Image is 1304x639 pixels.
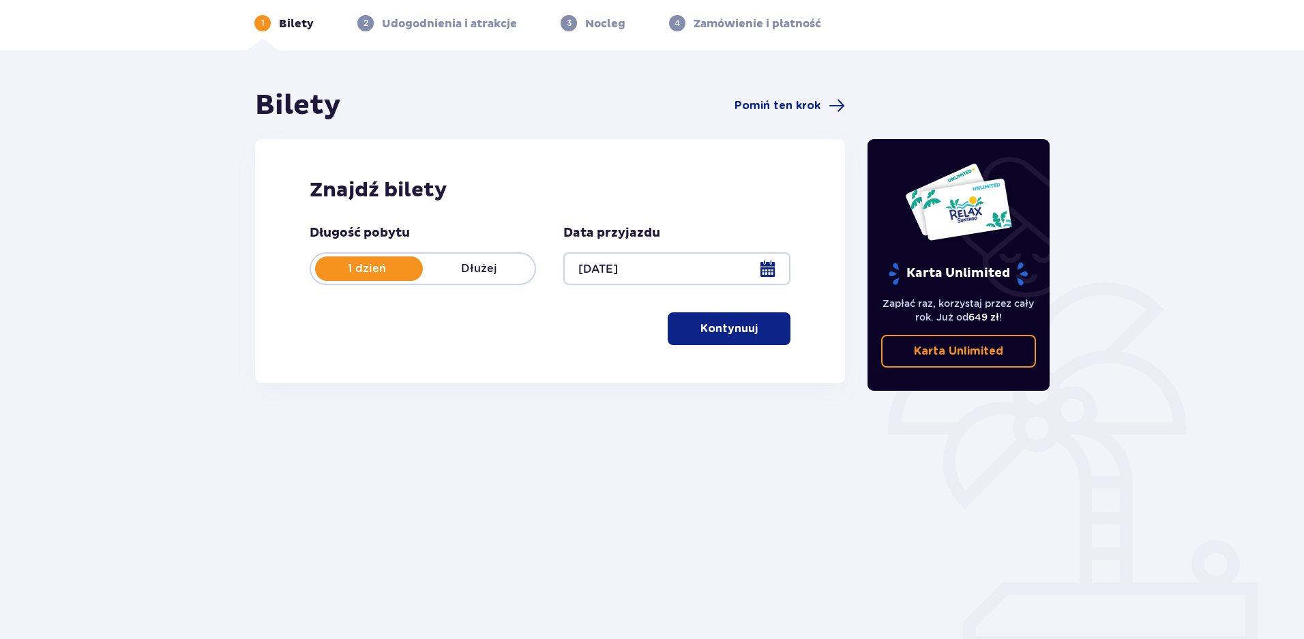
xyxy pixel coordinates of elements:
[311,261,423,276] p: 1 dzień
[261,17,265,29] p: 1
[887,262,1029,286] p: Karta Unlimited
[279,16,314,31] p: Bilety
[310,177,790,203] h2: Znajdź bilety
[735,98,845,114] a: Pomiń ten krok
[364,17,368,29] p: 2
[914,344,1003,359] p: Karta Unlimited
[881,335,1037,368] a: Karta Unlimited
[968,312,999,323] span: 649 zł
[563,225,660,241] p: Data przyjazdu
[735,98,820,113] span: Pomiń ten krok
[310,225,410,241] p: Długość pobytu
[255,89,341,123] h1: Bilety
[675,17,680,29] p: 4
[668,312,790,345] button: Kontynuuj
[694,16,821,31] p: Zamówienie i płatność
[585,16,625,31] p: Nocleg
[423,261,535,276] p: Dłużej
[382,16,517,31] p: Udogodnienia i atrakcje
[881,297,1037,324] p: Zapłać raz, korzystaj przez cały rok. Już od !
[700,321,758,336] p: Kontynuuj
[567,17,572,29] p: 3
